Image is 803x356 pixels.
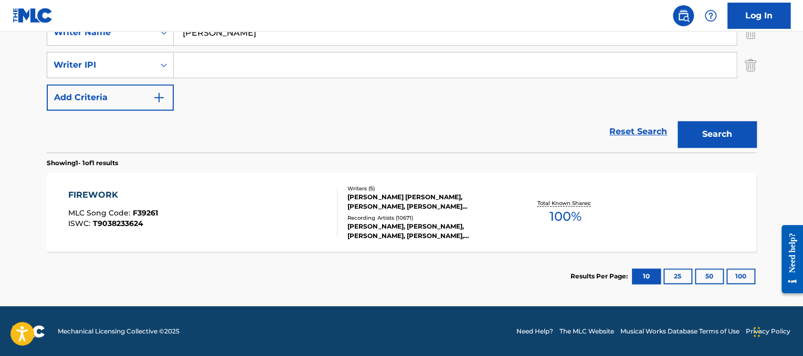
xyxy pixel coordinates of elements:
a: Reset Search [604,120,672,143]
button: Search [678,121,756,147]
p: Showing 1 - 1 of 1 results [47,158,118,168]
span: T9038233624 [93,219,143,228]
p: Total Known Shares: [537,199,593,207]
div: Drag [754,316,760,348]
a: Privacy Policy [746,327,790,336]
img: search [677,9,690,22]
div: [PERSON_NAME], [PERSON_NAME], [PERSON_NAME], [PERSON_NAME], [PERSON_NAME] [347,222,506,241]
a: Log In [727,3,790,29]
img: logo [13,325,45,338]
span: 100 % [549,207,581,226]
a: Musical Works Database Terms of Use [620,327,739,336]
span: F39261 [133,208,158,218]
a: Need Help? [516,327,553,336]
div: Writer Name [54,26,148,39]
iframe: Chat Widget [751,306,803,356]
a: Public Search [673,5,694,26]
button: 25 [663,268,692,284]
div: Help [700,5,721,26]
div: [PERSON_NAME] [PERSON_NAME], [PERSON_NAME], [PERSON_NAME] [PERSON_NAME] [PERSON_NAME], [PERSON_NAME] [347,192,506,211]
a: The MLC Website [559,327,614,336]
div: Writer IPI [54,59,148,71]
iframe: Resource Center [774,217,803,301]
img: Delete Criterion [745,52,756,78]
span: Mechanical Licensing Collective © 2025 [58,327,179,336]
button: 100 [726,268,755,284]
button: Add Criteria [47,84,174,111]
div: Writers ( 5 ) [347,185,506,192]
a: FIREWORKMLC Song Code:F39261ISWC:T9038233624Writers (5)[PERSON_NAME] [PERSON_NAME], [PERSON_NAME]... [47,173,756,252]
img: Delete Criterion [745,19,756,46]
img: help [704,9,717,22]
img: 9d2ae6d4665cec9f34b9.svg [153,91,165,104]
p: Results Per Page: [570,272,630,281]
div: FIREWORK [68,189,158,201]
button: 10 [632,268,661,284]
div: Recording Artists ( 10671 ) [347,214,506,222]
span: ISWC : [68,219,93,228]
button: 50 [695,268,724,284]
img: MLC Logo [13,8,53,23]
span: MLC Song Code : [68,208,133,218]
